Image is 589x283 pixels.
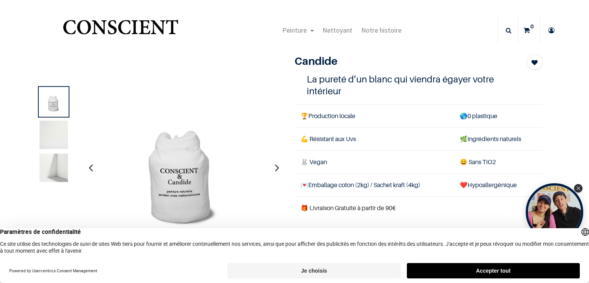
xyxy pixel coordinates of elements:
[7,7,30,30] button: Open chat widget
[454,174,542,197] td: ❤️Hypoallergénique
[301,135,356,143] span: 💪 Résistant aux Uvs
[99,83,267,252] img: Product image
[307,73,530,97] h4: La pureté d’un blanc qui viendra égayer votre intérieur
[294,174,454,197] td: Emballage coton (2kg) / Sachet kraft (4kg)
[531,58,538,67] span: Add to wishlist
[460,158,472,166] span: 😄 S
[294,226,323,237] b: €
[294,104,454,127] td: Production locale
[61,15,180,46] a: Logo of Conscient
[528,23,536,30] sup: 0
[361,26,401,35] span: Notre histoire
[518,17,540,44] a: 0
[39,88,68,116] img: Product image
[526,183,583,241] div: Open Tolstoy
[294,226,318,237] span: 35,00
[278,17,318,44] a: Peinture
[61,15,180,46] img: Conscient
[294,54,505,67] h1: Candide
[454,127,542,150] td: Ingrédients naturels
[39,154,68,182] img: Product image
[460,135,467,143] span: 🌿
[301,204,396,212] font: 🎁 Livraison Gratuite à partir de 90€
[322,26,352,35] span: Nettoyant
[301,181,308,189] span: 💌
[301,158,327,166] span: 🐰 Vegan
[39,121,68,149] img: Product image
[454,150,542,173] td: ans TiO2
[460,112,467,120] span: 🌎
[574,184,582,193] div: Close Tolstoy widget
[454,104,542,127] td: 0 plastique
[526,183,583,241] div: Open Tolstoy widget
[526,183,583,241] div: Tolstoy bubble widget
[301,112,308,120] span: 🏆
[282,26,307,35] span: Peinture
[527,54,542,70] button: Add to wishlist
